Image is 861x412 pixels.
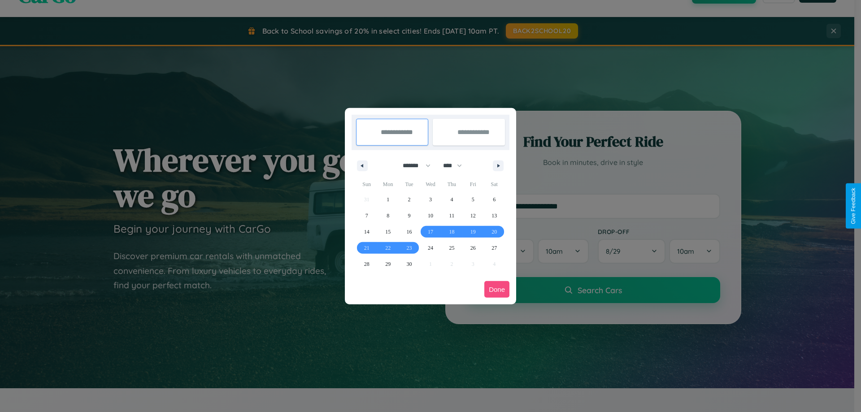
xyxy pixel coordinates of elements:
[377,240,398,256] button: 22
[385,256,391,272] span: 29
[420,177,441,191] span: Wed
[377,224,398,240] button: 15
[385,240,391,256] span: 22
[420,191,441,208] button: 3
[441,177,462,191] span: Thu
[364,256,370,272] span: 28
[450,191,453,208] span: 4
[387,191,389,208] span: 1
[441,191,462,208] button: 4
[377,177,398,191] span: Mon
[850,188,857,224] div: Give Feedback
[364,224,370,240] span: 14
[407,240,412,256] span: 23
[484,281,509,298] button: Done
[428,224,433,240] span: 17
[377,208,398,224] button: 8
[429,191,432,208] span: 3
[470,208,476,224] span: 12
[484,177,505,191] span: Sat
[420,224,441,240] button: 17
[420,240,441,256] button: 24
[356,256,377,272] button: 28
[428,240,433,256] span: 24
[377,256,398,272] button: 29
[484,208,505,224] button: 13
[462,224,483,240] button: 19
[407,256,412,272] span: 30
[387,208,389,224] span: 8
[399,208,420,224] button: 9
[441,240,462,256] button: 25
[462,208,483,224] button: 12
[484,240,505,256] button: 27
[385,224,391,240] span: 15
[491,240,497,256] span: 27
[428,208,433,224] span: 10
[399,177,420,191] span: Tue
[399,191,420,208] button: 2
[408,208,411,224] span: 9
[449,208,455,224] span: 11
[356,177,377,191] span: Sun
[493,191,496,208] span: 6
[399,256,420,272] button: 30
[449,224,454,240] span: 18
[408,191,411,208] span: 2
[491,208,497,224] span: 13
[484,224,505,240] button: 20
[470,224,476,240] span: 19
[449,240,454,256] span: 25
[377,191,398,208] button: 1
[484,191,505,208] button: 6
[491,224,497,240] span: 20
[441,224,462,240] button: 18
[356,224,377,240] button: 14
[470,240,476,256] span: 26
[356,240,377,256] button: 21
[407,224,412,240] span: 16
[472,191,474,208] span: 5
[364,240,370,256] span: 21
[399,240,420,256] button: 23
[462,240,483,256] button: 26
[462,191,483,208] button: 5
[399,224,420,240] button: 16
[365,208,368,224] span: 7
[441,208,462,224] button: 11
[420,208,441,224] button: 10
[462,177,483,191] span: Fri
[356,208,377,224] button: 7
